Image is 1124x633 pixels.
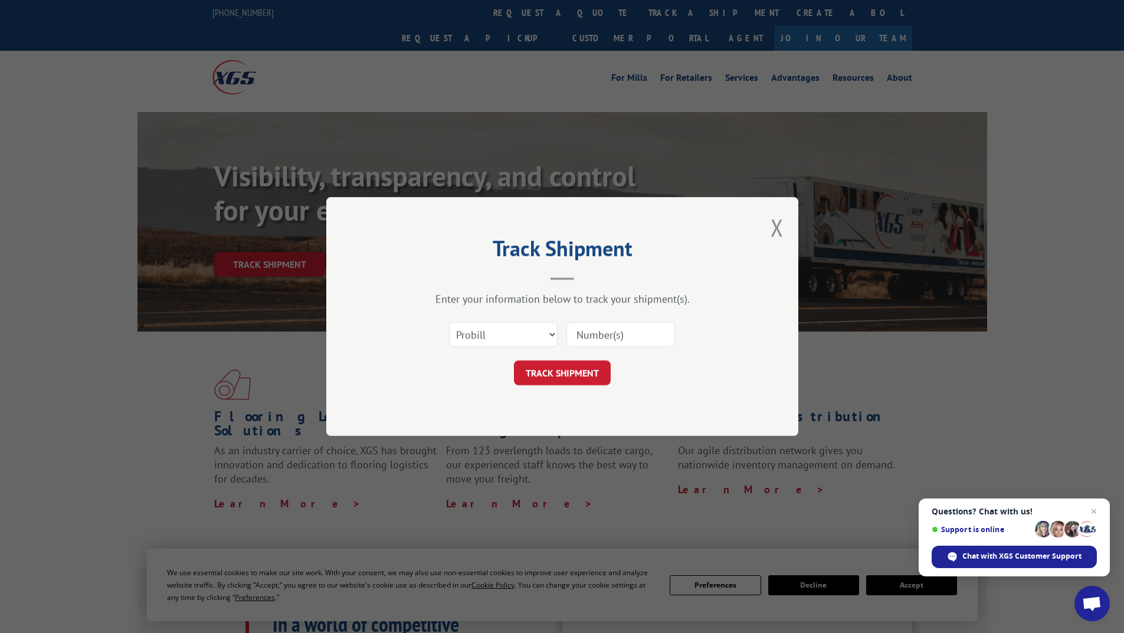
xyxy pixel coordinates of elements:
[932,525,1031,534] span: Support is online
[932,546,1097,568] span: Chat with XGS Customer Support
[771,212,784,243] button: Close modal
[385,292,739,306] div: Enter your information below to track your shipment(s).
[1074,586,1110,621] a: Open chat
[566,322,675,347] input: Number(s)
[514,360,611,385] button: TRACK SHIPMENT
[385,240,739,263] h2: Track Shipment
[962,551,1082,562] span: Chat with XGS Customer Support
[932,507,1097,516] span: Questions? Chat with us!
